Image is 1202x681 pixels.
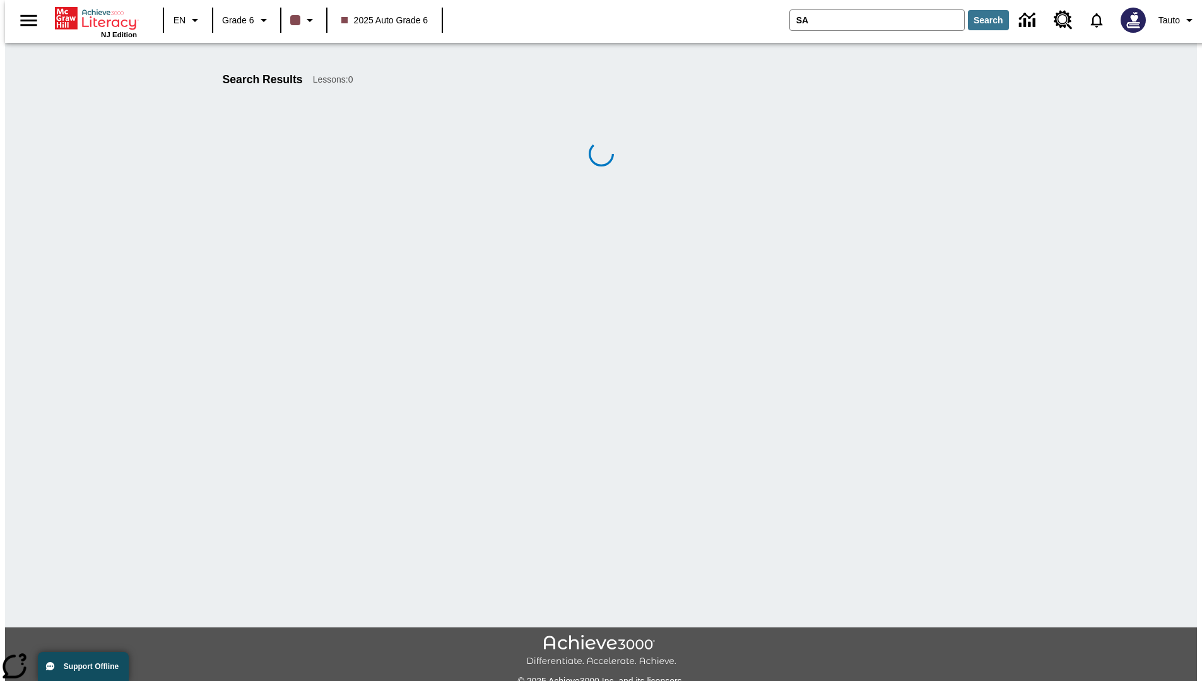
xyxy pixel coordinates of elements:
[1011,3,1046,38] a: Data Center
[1080,4,1113,37] a: Notifications
[168,9,208,32] button: Language: EN, Select a language
[968,10,1009,30] button: Search
[55,6,137,31] a: Home
[10,2,47,39] button: Open side menu
[790,10,964,30] input: search field
[285,9,322,32] button: Class color is dark brown. Change class color
[313,73,353,86] span: Lessons : 0
[174,14,186,27] span: EN
[1113,4,1153,37] button: Select a new avatar
[1121,8,1146,33] img: Avatar
[223,73,303,86] h1: Search Results
[1153,9,1202,32] button: Profile/Settings
[222,14,254,27] span: Grade 6
[101,31,137,38] span: NJ Edition
[1158,14,1180,27] span: Tauto
[1046,3,1080,37] a: Resource Center, Will open in new tab
[55,4,137,38] div: Home
[217,9,276,32] button: Grade: Grade 6, Select a grade
[341,14,428,27] span: 2025 Auto Grade 6
[38,652,129,681] button: Support Offline
[526,635,676,667] img: Achieve3000 Differentiate Accelerate Achieve
[64,662,119,671] span: Support Offline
